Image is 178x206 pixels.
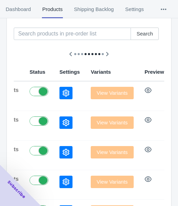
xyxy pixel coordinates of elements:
span: Status [30,69,45,75]
span: Preview [145,69,164,75]
span: Shipping Backlog [74,0,114,18]
span: Settings [59,69,80,75]
span: Settings [125,0,144,18]
span: Products [42,0,63,18]
button: Scroll table right one column [101,48,113,60]
span: Variants [91,69,111,75]
button: Search [131,28,159,40]
span: Subscribe [6,179,27,200]
button: Scroll table left one column [65,48,77,60]
input: Search products in pre-order list [14,28,131,40]
span: Dashboard [5,0,31,18]
button: More tabs [149,0,178,18]
span: Search [136,31,153,37]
